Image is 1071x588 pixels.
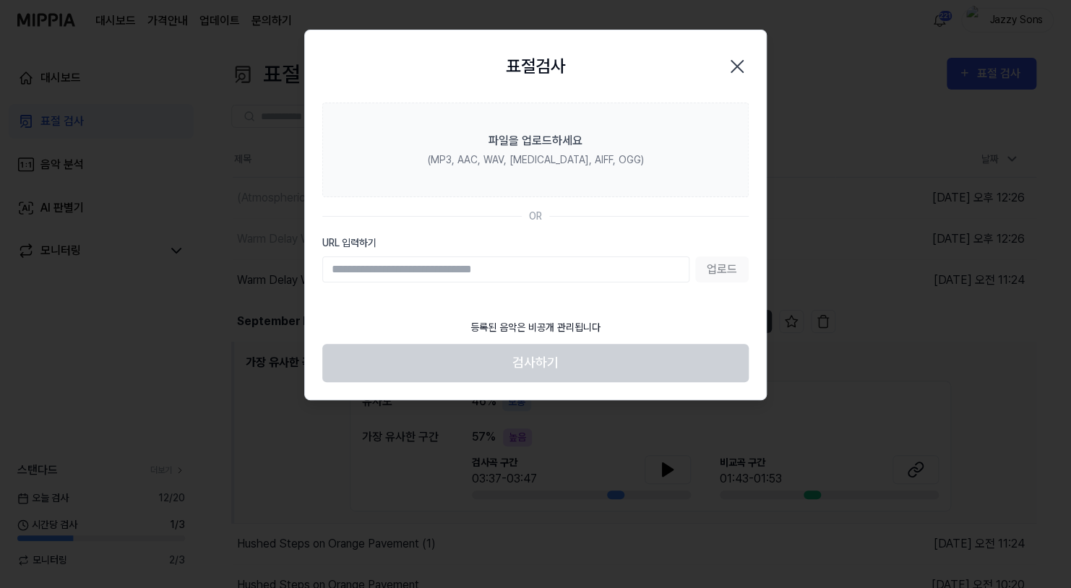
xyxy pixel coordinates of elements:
div: 등록된 음악은 비공개 관리됩니다 [462,311,609,344]
div: OR [529,209,542,224]
div: 파일을 업로드하세요 [489,132,582,150]
h2: 표절검사 [506,53,565,79]
div: (MP3, AAC, WAV, [MEDICAL_DATA], AIFF, OGG) [428,152,644,168]
label: URL 입력하기 [322,235,749,251]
